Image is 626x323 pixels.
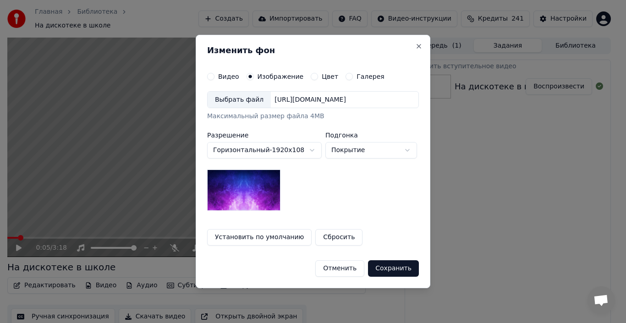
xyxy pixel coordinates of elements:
[315,229,362,246] button: Сбросить
[315,260,364,277] button: Отменить
[368,260,419,277] button: Сохранить
[207,112,419,121] div: Максимальный размер файла 4MB
[207,229,312,246] button: Установить по умолчанию
[208,92,271,108] div: Выбрать файл
[357,73,384,80] label: Галерея
[207,46,419,55] h2: Изменить фон
[207,132,322,138] label: Разрешение
[322,73,338,80] label: Цвет
[325,132,417,138] label: Подгонка
[271,95,350,104] div: [URL][DOMAIN_NAME]
[218,73,239,80] label: Видео
[258,73,304,80] label: Изображение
